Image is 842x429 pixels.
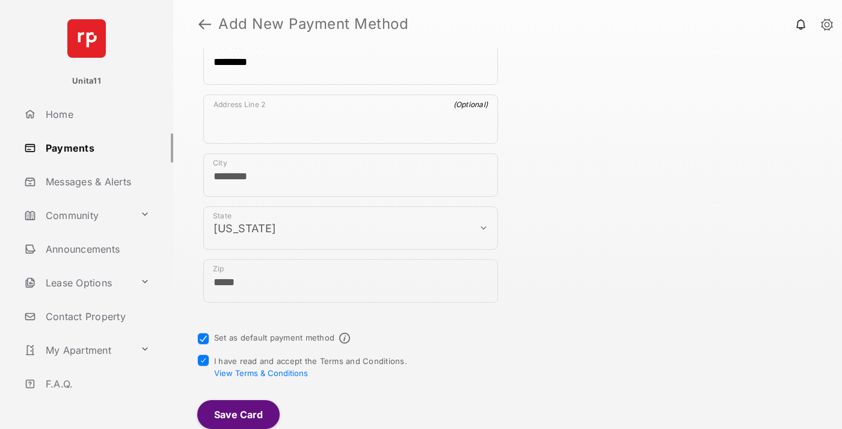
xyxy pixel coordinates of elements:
[19,268,135,297] a: Lease Options
[19,100,173,129] a: Home
[214,356,407,378] span: I have read and accept the Terms and Conditions.
[19,369,173,398] a: F.A.Q.
[19,134,173,162] a: Payments
[19,201,135,230] a: Community
[339,333,350,344] span: Default payment method info
[218,17,408,31] strong: Add New Payment Method
[203,259,498,303] div: payment_method_screening[postal_addresses][postalCode]
[203,94,498,144] div: payment_method_screening[postal_addresses][addressLine2]
[67,19,106,58] img: svg+xml;base64,PHN2ZyB4bWxucz0iaHR0cDovL3d3dy53My5vcmcvMjAwMC9zdmciIHdpZHRoPSI2NCIgaGVpZ2h0PSI2NC...
[203,35,498,85] div: payment_method_screening[postal_addresses][addressLine1]
[203,206,498,250] div: payment_method_screening[postal_addresses][administrativeArea]
[197,400,280,429] button: Save Card
[214,368,308,378] button: I have read and accept the Terms and Conditions.
[19,235,173,264] a: Announcements
[19,302,173,331] a: Contact Property
[72,75,101,87] p: Unita11
[19,167,173,196] a: Messages & Alerts
[19,336,135,365] a: My Apartment
[214,333,334,342] label: Set as default payment method
[203,153,498,197] div: payment_method_screening[postal_addresses][locality]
